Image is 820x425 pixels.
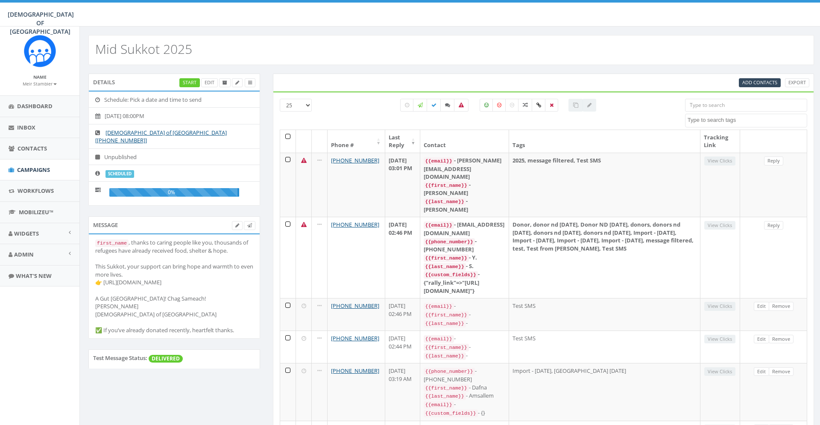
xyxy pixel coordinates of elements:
div: - [PERSON_NAME] [424,181,506,197]
div: - S. [424,262,506,271]
label: Positive [480,99,493,112]
a: Meir Stambler [23,80,57,87]
input: Type to search [685,99,807,112]
a: Remove [769,335,794,344]
span: Archive Campaign [223,79,227,86]
small: Name [33,74,47,80]
label: Sending [413,99,428,112]
label: Replied [440,99,455,112]
code: {{first_name}} [424,311,469,319]
th: Phone #: activate to sort column ascending [328,130,385,153]
a: Reply [764,156,783,165]
td: Test SMS [509,298,700,331]
li: Unpublished [89,148,260,165]
span: CSV files only [742,79,777,86]
label: Pending [400,99,414,112]
code: {{last_name}} [424,320,466,328]
a: Remove [769,367,794,376]
code: {{custom_fields}} [424,271,478,279]
div: Details [88,74,260,91]
a: [PHONE_NUMBER] [331,156,379,164]
a: Remove [769,302,794,311]
td: [DATE] 03:19 AM [385,363,420,420]
span: Edit Campaign Title [235,79,239,86]
span: Dashboard [17,102,53,110]
span: Send Test Message [247,222,252,228]
code: {{email}} [424,401,454,409]
div: - [424,400,506,409]
a: [PHONE_NUMBER] [331,334,379,342]
a: Edit [754,302,769,311]
div: - {"rally_link"=>"[URL][DOMAIN_NAME]"} [424,270,506,295]
code: {{phone_number}} [424,368,475,375]
div: - [424,334,506,343]
a: Edit [754,335,769,344]
a: Edit [754,367,769,376]
code: {{first_name}} [424,344,469,351]
a: Export [785,78,809,87]
td: 2025, message filtered, Test SMS [509,153,700,217]
div: - Dafna [424,384,506,392]
span: Campaigns [17,166,50,174]
code: {{first_name}} [424,384,469,392]
div: 0% [109,188,239,197]
td: Import - [DATE], [GEOGRAPHIC_DATA] [DATE] [509,363,700,420]
textarea: Search [688,116,807,124]
td: [DATE] 02:44 PM [385,331,420,363]
div: - {} [424,409,506,417]
span: DELIVERED [149,355,183,363]
div: - [PERSON_NAME][EMAIL_ADDRESS][DOMAIN_NAME] [424,156,506,181]
code: {{last_name}} [424,393,466,400]
code: {{last_name}} [424,198,466,206]
li: [DATE] 08:00PM [89,107,260,124]
td: Test SMS [509,331,700,363]
img: Rally_Corp_Icon.png [24,35,56,67]
td: [DATE] 02:46 PM [385,298,420,331]
td: Donor, donor nd [DATE], Donor ND [DATE], donors, donors nd [DATE], donors nd [DATE], donors nd [D... [509,217,700,298]
i: Unpublished [95,154,104,160]
th: Last Reply: activate to sort column ascending [385,130,420,153]
div: - [424,343,506,351]
li: Schedule: Pick a date and time to send [89,91,260,108]
th: Contact [420,130,510,153]
span: MobilizeU™ [19,208,53,216]
small: Meir Stambler [23,81,57,87]
label: Mixed [518,99,533,112]
label: Delivered [427,99,441,112]
span: Inbox [17,124,35,131]
code: {{last_name}} [424,263,466,271]
a: [PHONE_NUMBER] [331,367,379,375]
div: - Y. [424,254,506,262]
code: {{last_name}} [424,352,466,360]
div: Message [88,216,260,233]
code: {{email}} [424,303,454,310]
a: Edit [201,78,218,87]
div: - [424,302,506,310]
span: Widgets [14,230,39,237]
label: Link Clicked [532,99,546,112]
code: {{custom_fields}} [424,410,478,417]
code: {{first_name}} [424,182,469,189]
label: scheduled [105,170,134,178]
div: - [424,351,506,360]
label: Negative [492,99,506,112]
a: Start [179,78,200,87]
span: View Campaign Delivery Statistics [248,79,252,86]
code: {{phone_number}} [424,238,475,246]
span: Workflows [18,187,54,195]
span: Edit Campaign Body [235,222,239,228]
div: - [PERSON_NAME] [424,197,506,213]
th: Tracking Link [700,130,740,153]
span: Admin [14,251,34,258]
label: Neutral [505,99,519,112]
div: , thanks to caring people like you, thousands of refugees have already received food, shelter & h... [95,239,253,334]
code: first_name [95,239,129,247]
a: Add Contacts [739,78,781,87]
div: - [EMAIL_ADDRESS][DOMAIN_NAME] [424,221,506,237]
code: {{email}} [424,157,454,165]
a: [PHONE_NUMBER] [331,302,379,310]
a: Reply [764,221,783,230]
td: [DATE] 02:46 PM [385,217,420,298]
span: Contacts [18,145,47,152]
div: - [424,310,506,319]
